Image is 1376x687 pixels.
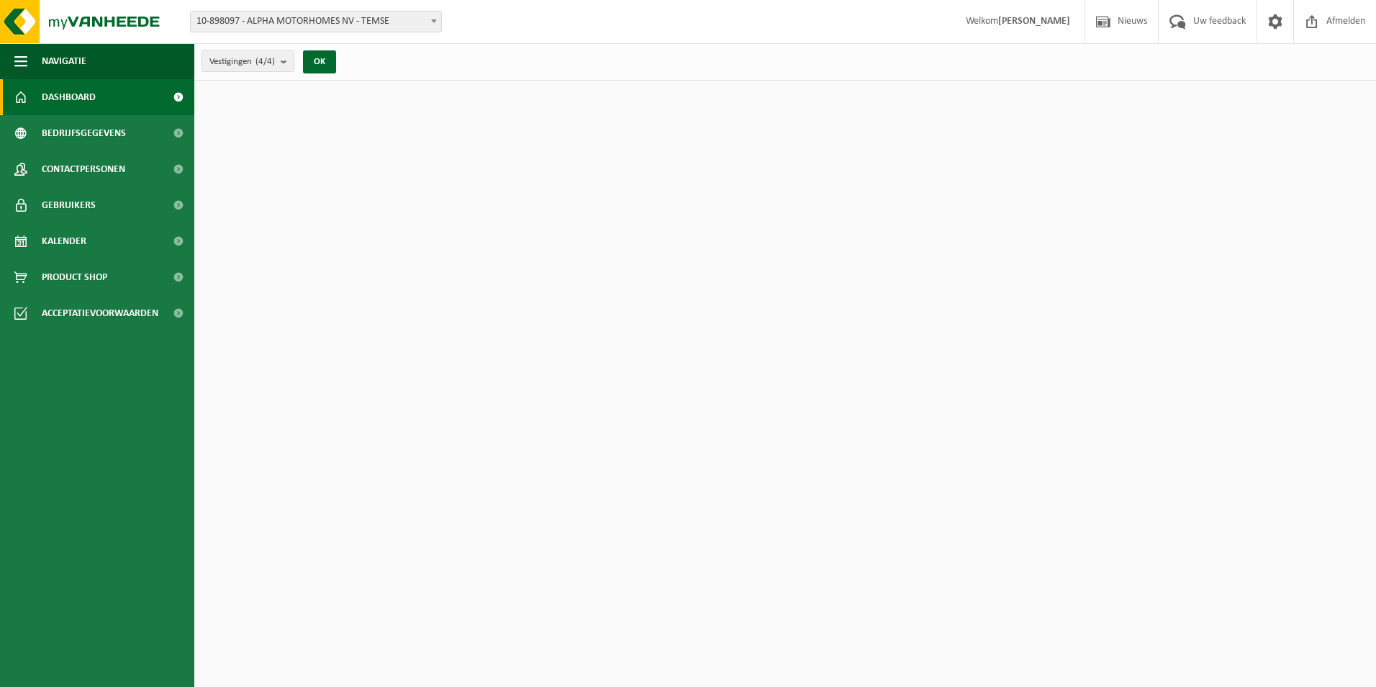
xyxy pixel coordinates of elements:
span: Vestigingen [209,51,275,73]
span: Kalender [42,223,86,259]
span: 10-898097 - ALPHA MOTORHOMES NV - TEMSE [190,11,442,32]
button: OK [303,50,336,73]
span: Contactpersonen [42,151,125,187]
span: Dashboard [42,79,96,115]
span: Bedrijfsgegevens [42,115,126,151]
span: 10-898097 - ALPHA MOTORHOMES NV - TEMSE [191,12,441,32]
button: Vestigingen(4/4) [202,50,294,72]
span: Navigatie [42,43,86,79]
span: Acceptatievoorwaarden [42,295,158,331]
span: Gebruikers [42,187,96,223]
strong: [PERSON_NAME] [998,16,1070,27]
span: Product Shop [42,259,107,295]
count: (4/4) [255,57,275,66]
